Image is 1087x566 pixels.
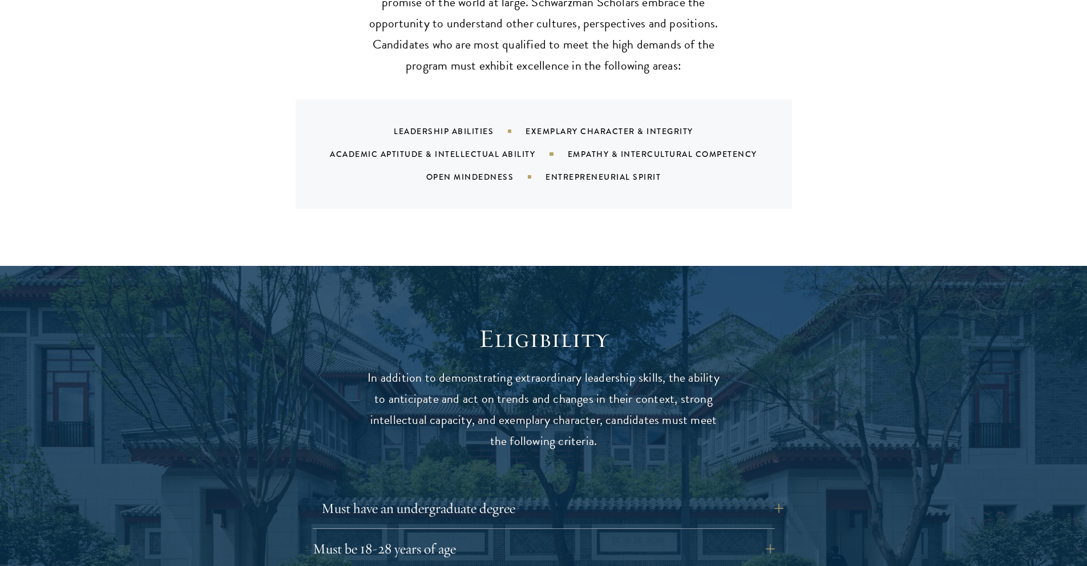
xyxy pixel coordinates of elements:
div: Entrepreneurial Spirit [545,171,689,183]
div: Academic Aptitude & Intellectual Ability [330,148,567,160]
div: Empathy & Intercultural Competency [568,148,786,160]
button: Must have an undergraduate degree [321,495,783,522]
p: In addition to demonstrating extraordinary leadership skills, the ability to anticipate and act o... [367,367,721,452]
div: Open Mindedness [426,171,546,183]
div: Exemplary Character & Integrity [526,126,722,137]
h2: Eligibility [367,323,721,355]
button: Must be 18-28 years of age [313,535,775,563]
div: Leadership Abilities [394,126,526,137]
